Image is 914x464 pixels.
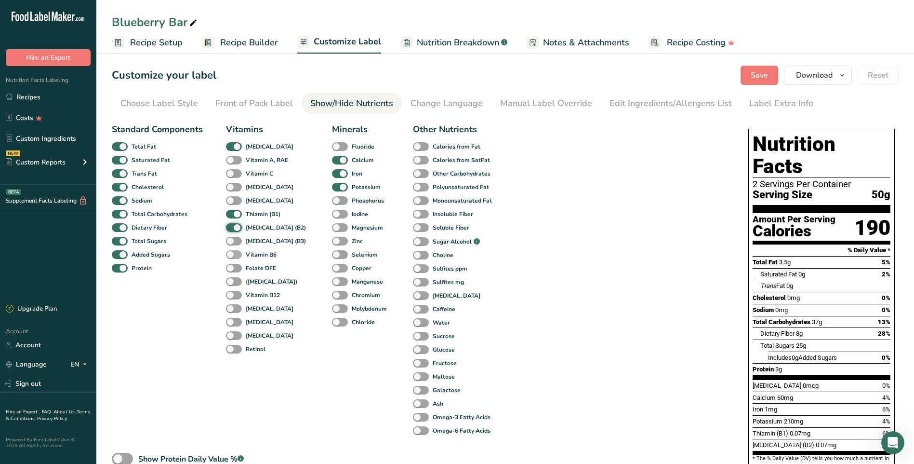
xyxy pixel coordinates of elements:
span: [MEDICAL_DATA] [753,382,801,389]
b: Molybdenum [352,304,387,313]
span: Includes Added Sugars [768,354,837,361]
b: ([MEDICAL_DATA]) [246,277,297,286]
b: Phosphorus [352,196,384,205]
span: Total Carbohydrates [753,318,810,326]
span: 3.5g [779,259,791,266]
b: Magnesium [352,223,383,232]
b: Sulfites mg [433,278,464,287]
b: [MEDICAL_DATA] [246,331,293,340]
span: Iron [753,406,763,413]
a: FAQ . [42,409,53,415]
b: Selenium [352,250,378,259]
b: [MEDICAL_DATA] [246,183,293,191]
div: 2 Servings Per Container [753,179,890,189]
span: 25g [796,342,806,349]
span: Recipe Setup [130,36,183,49]
b: Total Carbohydrates [132,210,187,218]
span: [MEDICAL_DATA] (B2) [753,441,814,449]
span: 5% [882,259,890,266]
a: Customize Label [297,31,381,54]
span: 4% [882,394,890,401]
span: Dietary Fiber [760,330,795,337]
div: Calories [753,224,835,238]
span: Recipe Builder [220,36,278,49]
span: 6% [882,430,890,437]
a: Recipe Builder [202,32,278,54]
i: Trans [760,282,776,289]
div: Powered By FoodLabelMaker © 2025 All Rights Reserved [6,437,91,449]
b: [MEDICAL_DATA] [246,318,293,327]
span: Download [796,69,833,81]
b: Insoluble Fiber [433,210,473,218]
b: Saturated Fat [132,156,170,164]
b: Thiamin (B1) [246,210,280,218]
a: About Us . [53,409,77,415]
button: Download [784,66,852,85]
b: Soluble Fiber [433,223,469,232]
div: Show/Hide Nutrients [310,97,393,110]
div: BETA [6,189,21,195]
b: Fructose [433,359,457,368]
span: Nutrition Breakdown [417,36,499,49]
b: Total Sugars [132,237,166,246]
b: Protein [132,264,152,273]
span: 0mg [775,306,788,314]
iframe: Intercom live chat [881,431,904,454]
b: Iron [352,169,362,178]
span: 0% [882,306,890,314]
b: Chloride [352,318,375,327]
b: Fluoride [352,142,374,151]
b: Zinc [352,237,363,246]
a: Recipe Costing [649,32,735,54]
b: [MEDICAL_DATA] [246,196,293,205]
b: Manganese [352,277,383,286]
b: Folate DFE [246,264,276,273]
span: Total Sugars [760,342,795,349]
div: Change Language [411,97,483,110]
b: Sodium [132,196,152,205]
a: Language [6,356,47,373]
b: Total Fat [132,142,156,151]
div: Edit Ingredients/Allergens List [609,97,732,110]
div: Upgrade Plan [6,304,57,314]
div: Amount Per Serving [753,215,835,224]
b: Maltose [433,372,455,381]
b: Ash [433,399,443,408]
b: Calcium [352,156,374,164]
b: Vitamin B6 [246,250,277,259]
span: 210mg [784,418,803,425]
b: Iodine [352,210,368,218]
a: Privacy Policy [37,415,67,422]
b: Cholesterol [132,183,164,191]
b: Omega-6 Fatty Acids [433,426,490,435]
span: 8g [796,330,803,337]
b: Vitamin B12 [246,291,280,300]
b: [MEDICAL_DATA] (B2) [246,223,306,232]
b: Choline [433,251,453,259]
b: Polyunsaturated Fat [433,183,489,191]
b: Vitamin A, RAE [246,156,288,164]
button: Reset [858,66,899,85]
div: Vitamins [226,123,309,136]
div: Blueberry Bar [112,14,199,31]
span: Serving Size [753,189,812,201]
b: Glucose [433,345,455,354]
b: Retinol [246,345,265,354]
span: 28% [878,330,890,337]
span: Saturated Fat [760,271,797,278]
div: Standard Components [112,123,203,136]
b: Potassium [352,183,381,191]
span: Fat [760,282,785,289]
div: Manual Label Override [500,97,592,110]
span: Total Fat [753,259,778,266]
div: Front of Pack Label [215,97,293,110]
b: [MEDICAL_DATA] [246,142,293,151]
div: Other Nutrients [413,123,495,136]
button: Hire an Expert [6,49,91,66]
span: 0% [882,382,890,389]
span: Sodium [753,306,774,314]
span: 60mg [777,394,793,401]
b: Calories from SatFat [433,156,490,164]
h1: Nutrition Facts [753,133,890,177]
a: Nutrition Breakdown [400,32,507,54]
